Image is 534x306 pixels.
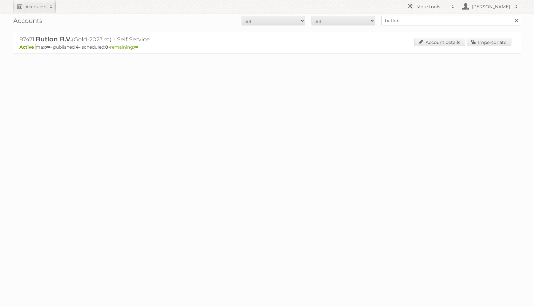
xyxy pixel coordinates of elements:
[105,44,108,50] strong: 0
[19,44,515,50] p: max: - published: - scheduled: -
[467,38,511,46] a: Impersonate
[416,3,448,10] h2: More tools
[414,38,465,46] a: Account details
[470,3,512,10] h2: [PERSON_NAME]
[110,44,138,50] span: remaining:
[25,3,46,10] h2: Accounts
[19,35,242,44] h2: 87471: (Gold-2023 ∞) - Self Service
[46,44,50,50] strong: ∞
[19,44,36,50] span: Active
[134,44,138,50] strong: ∞
[76,44,79,50] strong: 4
[36,35,72,43] span: Butlon B.V.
